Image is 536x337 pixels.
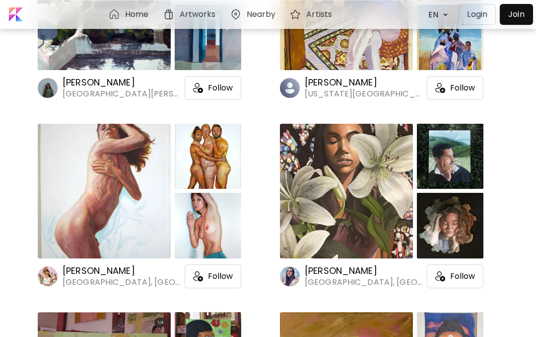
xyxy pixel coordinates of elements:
[185,76,241,100] div: Follow
[193,83,203,93] img: icon
[193,271,203,281] img: icon
[247,10,276,18] h6: Nearby
[450,271,475,281] span: Follow
[185,264,241,288] div: Follow
[427,76,483,100] div: Follow
[180,10,216,18] h6: Artworks
[305,77,423,88] h6: [PERSON_NAME]
[125,10,148,18] h6: Home
[435,271,445,281] img: icon
[208,271,233,281] span: Follow
[427,264,483,288] div: Follow
[63,77,181,88] h6: [PERSON_NAME]
[63,265,181,277] h6: [PERSON_NAME]
[208,83,233,93] span: Follow
[435,83,445,93] img: icon
[450,83,475,93] span: Follow
[306,10,332,18] h6: Artists
[63,88,181,99] h6: [GEOGRAPHIC_DATA][PERSON_NAME], [GEOGRAPHIC_DATA]
[467,8,487,20] p: Login
[108,8,152,20] a: Home
[423,6,440,23] div: EN
[459,4,496,25] button: Login
[305,88,423,99] h6: [US_STATE][GEOGRAPHIC_DATA], [GEOGRAPHIC_DATA]
[289,8,336,20] a: Artists
[500,4,533,25] a: Join
[230,8,280,20] a: Nearby
[305,277,423,288] h6: [GEOGRAPHIC_DATA], [GEOGRAPHIC_DATA]
[459,4,500,25] a: Login
[163,8,220,20] a: Artworks
[305,265,423,277] h6: [PERSON_NAME]
[440,10,451,19] img: arrow down
[63,277,181,288] h6: [GEOGRAPHIC_DATA], [GEOGRAPHIC_DATA]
